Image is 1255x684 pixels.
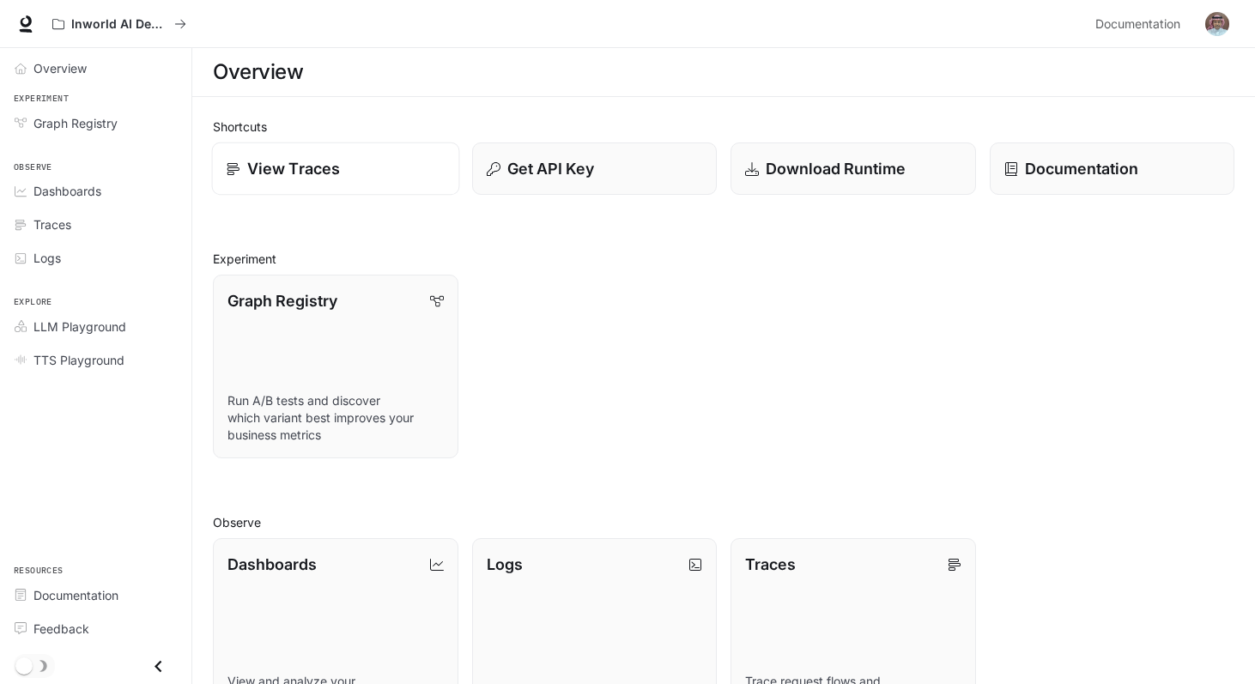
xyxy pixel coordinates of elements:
p: Get API Key [507,157,594,180]
p: Download Runtime [766,157,906,180]
h2: Shortcuts [213,118,1234,136]
span: Feedback [33,620,89,638]
span: Documentation [33,586,118,604]
a: Documentation [990,142,1235,195]
p: Run A/B tests and discover which variant best improves your business metrics [227,392,444,444]
button: Close drawer [139,649,178,684]
h1: Overview [213,55,303,89]
img: User avatar [1205,12,1229,36]
h2: Experiment [213,250,1234,268]
span: LLM Playground [33,318,126,336]
p: Graph Registry [227,289,337,312]
button: All workspaces [45,7,194,41]
p: Traces [745,553,796,576]
a: Overview [7,53,185,83]
a: Logs [7,243,185,273]
span: TTS Playground [33,351,124,369]
h2: Observe [213,513,1234,531]
a: LLM Playground [7,312,185,342]
a: Dashboards [7,176,185,206]
a: TTS Playground [7,345,185,375]
span: Dashboards [33,182,101,200]
a: Traces [7,209,185,239]
span: Traces [33,215,71,233]
a: Feedback [7,614,185,644]
p: View Traces [247,157,340,180]
p: Documentation [1025,157,1138,180]
span: Overview [33,59,87,77]
span: Graph Registry [33,114,118,132]
a: Graph Registry [7,108,185,138]
button: User avatar [1200,7,1234,41]
a: Documentation [1088,7,1193,41]
span: Dark mode toggle [15,656,33,675]
a: Documentation [7,580,185,610]
span: Documentation [1095,14,1180,35]
span: Logs [33,249,61,267]
a: View Traces [212,142,459,196]
p: Dashboards [227,553,317,576]
p: Inworld AI Demos [71,17,167,32]
a: Graph RegistryRun A/B tests and discover which variant best improves your business metrics [213,275,458,458]
button: Get API Key [472,142,718,195]
a: Download Runtime [731,142,976,195]
p: Logs [487,553,523,576]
